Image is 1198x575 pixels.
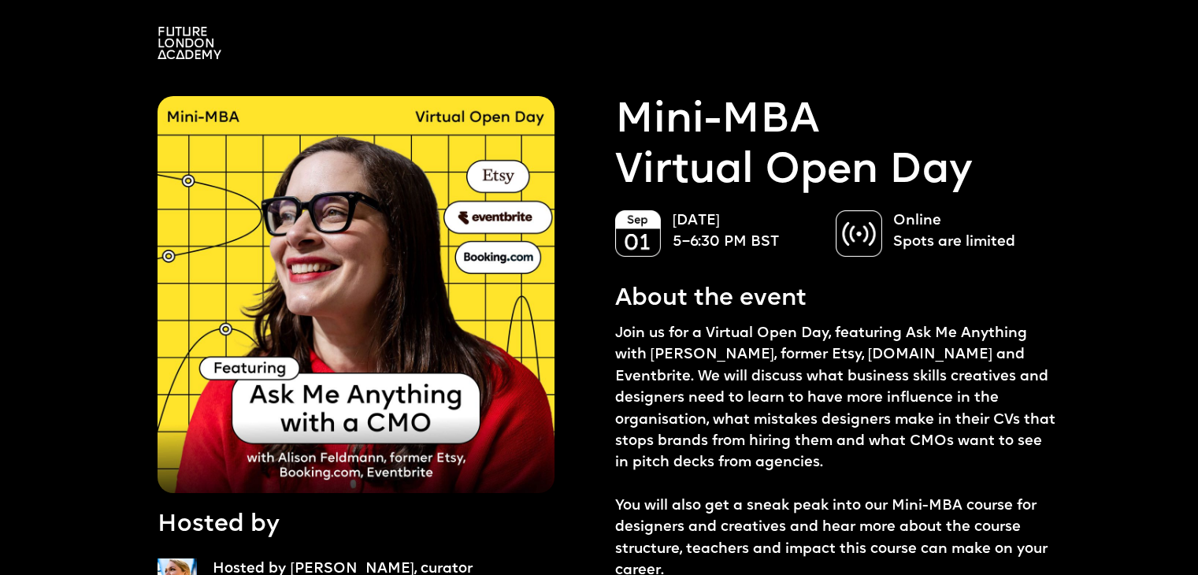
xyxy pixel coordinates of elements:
p: About the event [615,283,807,317]
p: Online Spots are limited [893,210,1040,254]
img: A logo saying in 3 lines: Future London Academy [158,27,221,59]
p: [DATE] 5–6:30 PM BST [673,210,820,254]
p: Hosted by [158,509,280,543]
a: Mini-MBAVirtual Open Day [615,96,973,197]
